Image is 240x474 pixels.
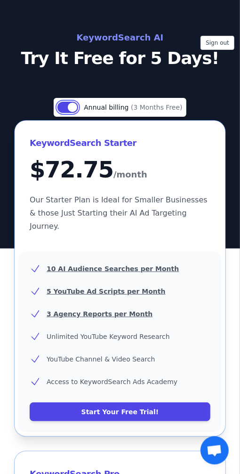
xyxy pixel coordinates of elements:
span: Access to KeywordSearch Ads Academy [47,378,177,386]
span: YouTube Channel & Video Search [47,355,155,363]
button: Sign out [200,36,234,50]
div: چت رو باز کن [200,436,229,465]
u: 10 AI Audience Searches per Month [47,265,179,273]
a: Start Your Free Trial! [30,402,210,421]
span: (3 Months Free) [131,104,183,111]
span: Annual billing [84,104,131,111]
div: $ 72.75 [30,158,210,182]
u: 5 YouTube Ad Scripts per Month [47,288,166,295]
span: Unlimited YouTube Keyword Research [47,333,170,340]
span: Our Starter Plan is Ideal for Smaller Businesses & those Just Starting their AI Ad Targeting Jour... [30,195,208,231]
h3: KeywordSearch Starter [30,136,210,151]
u: 3 Agency Reports per Month [47,310,152,318]
h2: KeywordSearch AI [11,30,229,45]
p: Try It Free for 5 Days! [11,49,229,68]
span: /month [113,167,147,182]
